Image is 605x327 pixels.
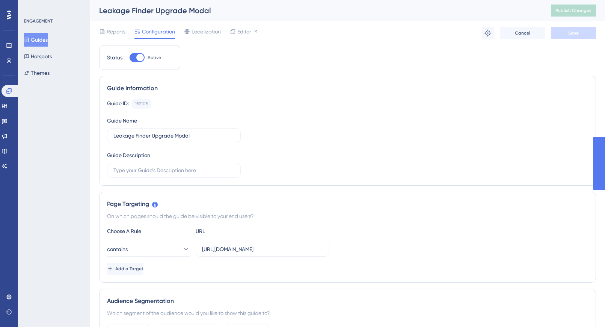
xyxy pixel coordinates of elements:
[135,101,148,107] div: 152105
[115,266,143,272] span: Add a Target
[107,200,588,209] div: Page Targeting
[107,116,137,125] div: Guide Name
[568,30,579,36] span: Save
[24,50,52,63] button: Hotspots
[196,227,278,236] div: URL
[107,263,143,275] button: Add a Target
[24,66,50,80] button: Themes
[99,5,532,16] div: Leakage Finder Upgrade Modal
[113,132,234,140] input: Type your Guide’s Name here
[107,297,588,306] div: Audience Segmentation
[107,53,124,62] div: Status:
[555,8,591,14] span: Publish Changes
[107,227,190,236] div: Choose A Rule
[24,33,48,47] button: Guides
[107,212,588,221] div: On which pages should the guide be visible to your end users?
[202,245,323,253] input: yourwebsite.com/path
[515,30,530,36] span: Cancel
[500,27,545,39] button: Cancel
[107,309,588,318] div: Which segment of the audience would you like to show this guide to?
[107,245,128,254] span: contains
[107,151,150,160] div: Guide Description
[24,18,53,24] div: ENGAGEMENT
[573,297,596,320] iframe: UserGuiding AI Assistant Launcher
[192,27,221,36] span: Localization
[237,27,251,36] span: Editor
[107,242,190,257] button: contains
[148,54,161,61] span: Active
[113,166,234,174] input: Type your Guide’s Description here
[107,27,125,36] span: Reports
[107,84,588,93] div: Guide Information
[551,5,596,17] button: Publish Changes
[551,27,596,39] button: Save
[107,99,129,109] div: Guide ID:
[142,27,175,36] span: Configuration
